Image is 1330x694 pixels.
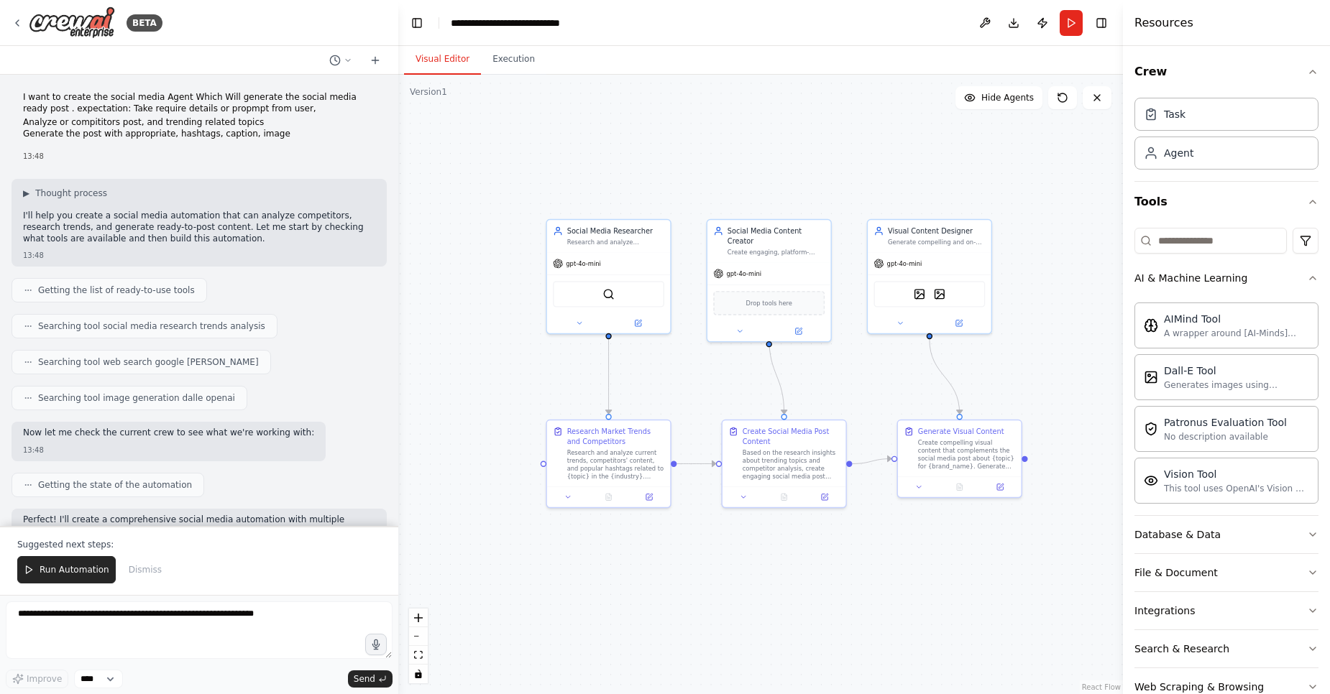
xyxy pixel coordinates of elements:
[38,320,265,332] span: Searching tool social media research trends analysis
[721,420,846,508] div: Create Social Media Post ContentBased on the research insights about trending topics and competit...
[764,337,789,414] g: Edge from 78064031-8c71-4155-919a-a6025213e895 to d6e944f2-7b21-40b9-9fbe-9f0f36b9c191
[1134,259,1318,297] button: AI & Machine Learning
[726,269,761,277] span: gpt-4o-mini
[925,339,965,414] g: Edge from 71d28507-d4b0-4917-9fcd-fc2b1bdc663b to 1ccebb5a-5c8c-49c0-964e-ac0e065ce443
[23,445,314,455] div: 13:48
[23,514,375,537] p: Perfect! I'll create a comprehensive social media automation with multiple specialized agents. Le...
[1134,297,1318,515] div: AI & Machine Learning
[38,356,259,368] span: Searching tool web search google [PERSON_NAME]
[1134,680,1264,694] div: Web Scraping & Browsing
[1134,642,1229,656] div: Search & Research
[324,52,358,69] button: Switch to previous chat
[1164,364,1309,378] div: Dall-E Tool
[914,288,926,300] img: DallETool
[1164,483,1309,494] div: This tool uses OpenAI's Vision API to describe the contents of an image.
[888,238,985,246] div: Generate compelling and on-brand visual content for social media posts about {topic}, creating im...
[632,491,666,503] button: Open in side panel
[121,556,169,583] button: Dismiss
[677,458,715,468] g: Edge from 6357a2d3-5a3a-4871-bde6-ca5ada4d00af to d6e944f2-7b21-40b9-9fbe-9f0f36b9c191
[1091,13,1111,33] button: Hide right sidebar
[410,86,447,98] div: Version 1
[481,45,546,75] button: Execution
[887,259,922,267] span: gpt-4o-mini
[23,250,375,261] div: 13:48
[38,392,235,404] span: Searching tool image generation dalle openai
[23,188,107,199] button: ▶Thought process
[1164,467,1309,481] div: Vision Tool
[867,219,992,334] div: Visual Content DesignerGenerate compelling and on-brand visual content for social media posts abo...
[743,448,840,481] div: Based on the research insights about trending topics and competitor analysis, create engaging soc...
[566,259,601,267] span: gpt-4o-mini
[17,556,116,583] button: Run Automation
[23,427,314,439] p: Now let me check the current crew to see what we're working with:
[1134,14,1193,32] h4: Resources
[918,427,1004,437] div: Generate Visual Content
[807,491,842,503] button: Open in side panel
[1164,328,1309,339] div: A wrapper around [AI-Minds]([URL][DOMAIN_NAME]). Useful for when you need answers to questions fr...
[1144,422,1158,436] img: PatronusEvalTool
[1144,370,1158,384] img: DallETool
[933,288,945,300] img: DallETool
[1164,107,1185,121] div: Task
[409,627,428,646] button: zoom out
[897,420,1022,498] div: Generate Visual ContentCreate compelling visual content that complements the social media post ab...
[1134,182,1318,222] button: Tools
[983,481,1017,494] button: Open in side panel
[23,92,375,114] p: I want to create the social media Agent Which Will generate the social media ready post . expecta...
[1134,603,1195,618] div: Integrations
[127,14,162,32] div: BETA
[1134,527,1221,542] div: Database & Data
[1144,318,1158,333] img: AIMindTool
[1134,516,1318,553] button: Database & Data
[27,673,62,685] span: Improve
[38,284,195,296] span: Getting the list of ready-to-use tools
[707,219,832,343] div: Social Media Content CreatorCreate engaging, platform-optimized social media posts about {topic} ...
[852,454,891,469] g: Edge from d6e944f2-7b21-40b9-9fbe-9f0f36b9c191 to 1ccebb5a-5c8c-49c0-964e-ac0e065ce443
[1164,146,1193,160] div: Agent
[409,646,428,665] button: fit view
[546,219,671,334] div: Social Media ResearcherResearch and analyze competitors' social media content, identify trending ...
[1144,473,1158,488] img: VisionTool
[1164,431,1287,443] div: No description available
[930,317,987,329] button: Open in side panel
[6,670,68,688] button: Improve
[1164,312,1309,326] div: AIMind Tool
[728,226,825,246] div: Social Media Content Creator
[1134,271,1247,285] div: AI & Machine Learning
[1134,592,1318,629] button: Integrations
[354,673,375,685] span: Send
[567,427,664,447] div: Research Market Trends and Competitors
[610,317,666,329] button: Open in side panel
[763,491,805,503] button: No output available
[1164,415,1287,430] div: Patronus Evaluation Tool
[35,188,107,199] span: Thought process
[1134,630,1318,667] button: Search & Research
[23,151,375,162] div: 13:48
[40,564,109,575] span: Run Automation
[364,52,387,69] button: Start a new chat
[23,129,375,140] li: Generate the post with appropriate, hashtags, caption, image
[38,479,192,491] span: Getting the state of the automation
[404,45,481,75] button: Visual Editor
[604,339,614,414] g: Edge from 5ee6aee4-551a-4a3e-8a1f-a86eae4ae110 to 6357a2d3-5a3a-4871-bde6-ca5ada4d00af
[407,13,427,33] button: Hide left sidebar
[409,609,428,683] div: React Flow controls
[602,288,615,300] img: SerperDevTool
[1134,92,1318,181] div: Crew
[1134,52,1318,92] button: Crew
[17,539,381,550] p: Suggested next steps:
[746,298,792,308] span: Drop tools here
[587,491,630,503] button: No output available
[918,438,1015,471] div: Create compelling visual content that complements the social media post about {topic} for {brand_...
[1134,554,1318,591] button: File & Document
[770,325,827,338] button: Open in side panel
[981,92,1034,103] span: Hide Agents
[23,188,29,199] span: ▶
[451,16,560,30] nav: breadcrumb
[348,670,393,688] button: Send
[29,6,115,39] img: Logo
[129,564,162,575] span: Dismiss
[23,210,375,244] p: I'll help you create a social media automation that can analyze competitors, research trends, and...
[409,609,428,627] button: zoom in
[567,226,664,236] div: Social Media Researcher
